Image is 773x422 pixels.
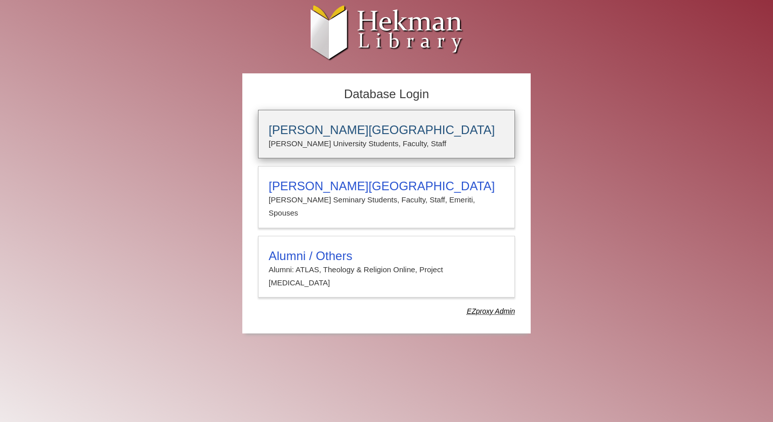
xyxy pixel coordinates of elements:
dfn: Use Alumni login [467,307,515,315]
h3: Alumni / Others [269,249,504,263]
summary: Alumni / OthersAlumni: ATLAS, Theology & Religion Online, Project [MEDICAL_DATA] [269,249,504,290]
h3: [PERSON_NAME][GEOGRAPHIC_DATA] [269,123,504,137]
p: Alumni: ATLAS, Theology & Religion Online, Project [MEDICAL_DATA] [269,263,504,290]
h2: Database Login [253,84,520,105]
a: [PERSON_NAME][GEOGRAPHIC_DATA][PERSON_NAME] Seminary Students, Faculty, Staff, Emeriti, Spouses [258,166,515,228]
h3: [PERSON_NAME][GEOGRAPHIC_DATA] [269,179,504,193]
p: [PERSON_NAME] University Students, Faculty, Staff [269,137,504,150]
a: [PERSON_NAME][GEOGRAPHIC_DATA][PERSON_NAME] University Students, Faculty, Staff [258,110,515,158]
p: [PERSON_NAME] Seminary Students, Faculty, Staff, Emeriti, Spouses [269,193,504,220]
